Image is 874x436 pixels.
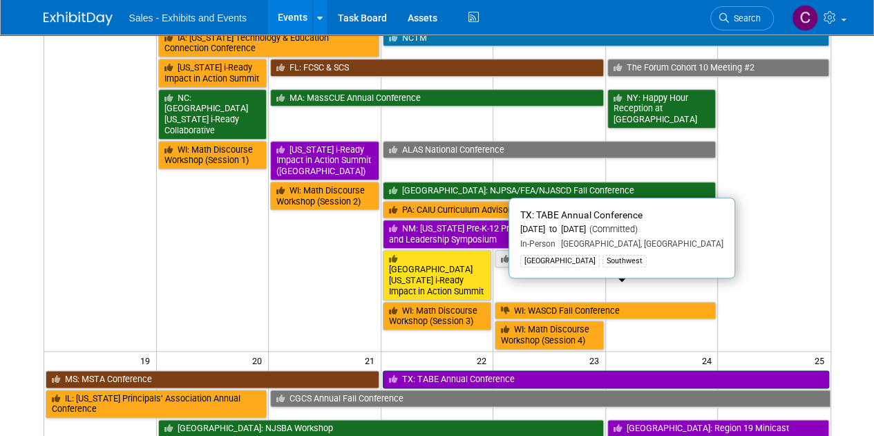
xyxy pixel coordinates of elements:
[270,59,604,77] a: FL: FCSC & SCS
[383,250,492,301] a: [GEOGRAPHIC_DATA][US_STATE] i-Ready Impact in Action Summit
[270,390,830,408] a: CGCS Annual Fall Conference
[520,224,723,236] div: [DATE] to [DATE]
[520,209,643,220] span: TX: TABE Annual Conference
[383,182,716,200] a: [GEOGRAPHIC_DATA]: NJPSA/FEA/NJASCD Fall Conference
[270,141,379,180] a: [US_STATE] i-Ready Impact in Action Summit ([GEOGRAPHIC_DATA])
[139,352,156,369] span: 19
[792,5,818,31] img: Christine Lurz
[475,352,493,369] span: 22
[520,239,555,249] span: In-Person
[588,352,605,369] span: 23
[607,89,716,129] a: NY: Happy Hour Reception at [GEOGRAPHIC_DATA]
[383,201,716,219] a: PA: CAIU Curriculum Advisory Council (CAC) Conference
[607,59,829,77] a: The Forum Cohort 10 Meeting #2
[158,141,267,169] a: WI: Math Discourse Workshop (Session 1)
[158,29,379,57] a: IA: [US_STATE] Technology & Education Connection Conference
[813,352,830,369] span: 25
[46,370,379,388] a: MS: MSTA Conference
[729,13,761,23] span: Search
[383,370,829,388] a: TX: TABE Annual Conference
[270,182,379,210] a: WI: Math Discourse Workshop (Session 2)
[158,89,267,140] a: NC: [GEOGRAPHIC_DATA][US_STATE] i-Ready Collaborative
[495,321,604,349] a: WI: Math Discourse Workshop (Session 4)
[383,141,716,159] a: ALAS National Conference
[586,224,638,234] span: (Committed)
[383,29,829,47] a: NCTM
[44,12,113,26] img: ExhibitDay
[383,302,492,330] a: WI: Math Discourse Workshop (Session 3)
[251,352,268,369] span: 20
[129,12,247,23] span: Sales - Exhibits and Events
[270,89,604,107] a: MA: MassCUE Annual Conference
[158,59,267,87] a: [US_STATE] i-Ready Impact in Action Summit
[363,352,381,369] span: 21
[700,352,717,369] span: 24
[555,239,723,249] span: [GEOGRAPHIC_DATA], [GEOGRAPHIC_DATA]
[602,255,647,267] div: Southwest
[520,255,600,267] div: [GEOGRAPHIC_DATA]
[46,390,267,418] a: IL: [US_STATE] Principals’ Association Annual Conference
[495,302,716,320] a: WI: WASCD Fall Conference
[710,6,774,30] a: Search
[383,220,604,248] a: NM: [US_STATE] Pre-K-12 Principals Conference and Leadership Symposium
